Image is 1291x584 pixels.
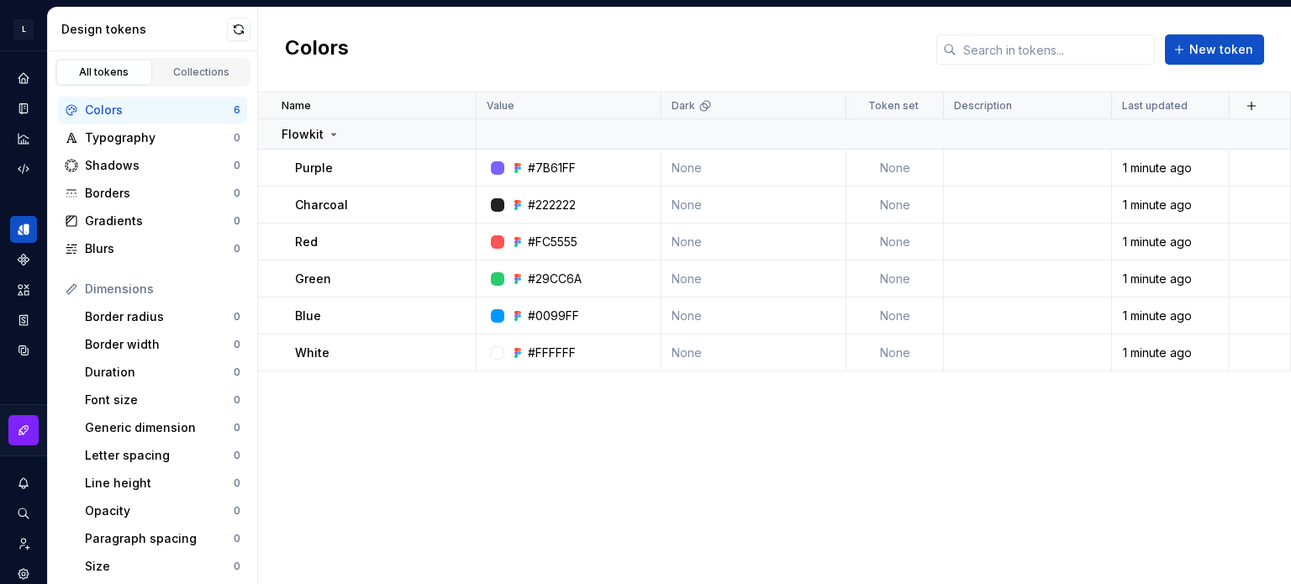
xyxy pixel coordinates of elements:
[58,208,247,234] a: Gradients0
[234,338,240,351] div: 0
[487,99,514,113] p: Value
[85,281,240,297] div: Dimensions
[85,475,234,492] div: Line height
[62,66,146,79] div: All tokens
[234,449,240,462] div: 0
[78,387,247,413] a: Font size0
[58,235,247,262] a: Blurs0
[234,421,240,434] div: 0
[85,336,234,353] div: Border width
[234,310,240,324] div: 0
[1122,99,1188,113] p: Last updated
[661,224,846,260] td: None
[85,530,234,547] div: Paragraph spacing
[846,297,944,334] td: None
[234,393,240,407] div: 0
[85,392,234,408] div: Font size
[528,345,576,361] div: #FFFFFF
[956,34,1155,65] input: Search in tokens...
[282,99,311,113] p: Name
[846,334,944,371] td: None
[846,260,944,297] td: None
[234,242,240,255] div: 0
[528,308,579,324] div: #0099FF
[846,150,944,187] td: None
[10,276,37,303] a: Assets
[234,131,240,145] div: 0
[85,213,234,229] div: Gradients
[1113,308,1228,324] div: 1 minute ago
[295,345,329,361] p: White
[78,303,247,330] a: Border radius0
[10,246,37,273] a: Components
[78,525,247,552] a: Paragraph spacing0
[10,216,37,243] a: Design tokens
[85,240,234,257] div: Blurs
[1113,160,1228,176] div: 1 minute ago
[295,160,333,176] p: Purple
[661,187,846,224] td: None
[1113,345,1228,361] div: 1 minute ago
[78,414,247,441] a: Generic dimension0
[234,187,240,200] div: 0
[846,187,944,224] td: None
[672,99,695,113] p: Dark
[295,234,318,250] p: Red
[10,500,37,527] button: Search ⌘K
[10,125,37,152] a: Analytics
[10,337,37,364] div: Data sources
[58,180,247,207] a: Borders0
[10,530,37,557] a: Invite team
[295,271,331,287] p: Green
[295,308,321,324] p: Blue
[78,331,247,358] a: Border width0
[282,126,324,143] p: Flowkit
[78,553,247,580] a: Size0
[10,470,37,497] button: Notifications
[295,197,348,213] p: Charcoal
[13,19,34,39] div: L
[1113,197,1228,213] div: 1 minute ago
[58,97,247,124] a: Colors6
[528,271,582,287] div: #29CC6A
[78,442,247,469] a: Letter spacing0
[78,470,247,497] a: Line height0
[528,234,577,250] div: #FC5555
[85,502,234,519] div: Opacity
[58,152,247,179] a: Shadows0
[846,224,944,260] td: None
[954,99,1012,113] p: Description
[85,157,234,174] div: Shadows
[661,297,846,334] td: None
[528,197,576,213] div: #222222
[234,159,240,172] div: 0
[1113,271,1228,287] div: 1 minute ago
[234,214,240,228] div: 0
[10,307,37,334] a: Storybook stories
[868,99,919,113] p: Token set
[3,11,44,47] button: L
[661,260,846,297] td: None
[234,560,240,573] div: 0
[85,364,234,381] div: Duration
[234,504,240,518] div: 0
[1165,34,1264,65] button: New token
[85,129,234,146] div: Typography
[234,103,240,117] div: 6
[234,366,240,379] div: 0
[85,558,234,575] div: Size
[85,308,234,325] div: Border radius
[10,65,37,92] div: Home
[85,447,234,464] div: Letter spacing
[78,497,247,524] a: Opacity0
[234,532,240,545] div: 0
[10,155,37,182] a: Code automation
[10,95,37,122] a: Documentation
